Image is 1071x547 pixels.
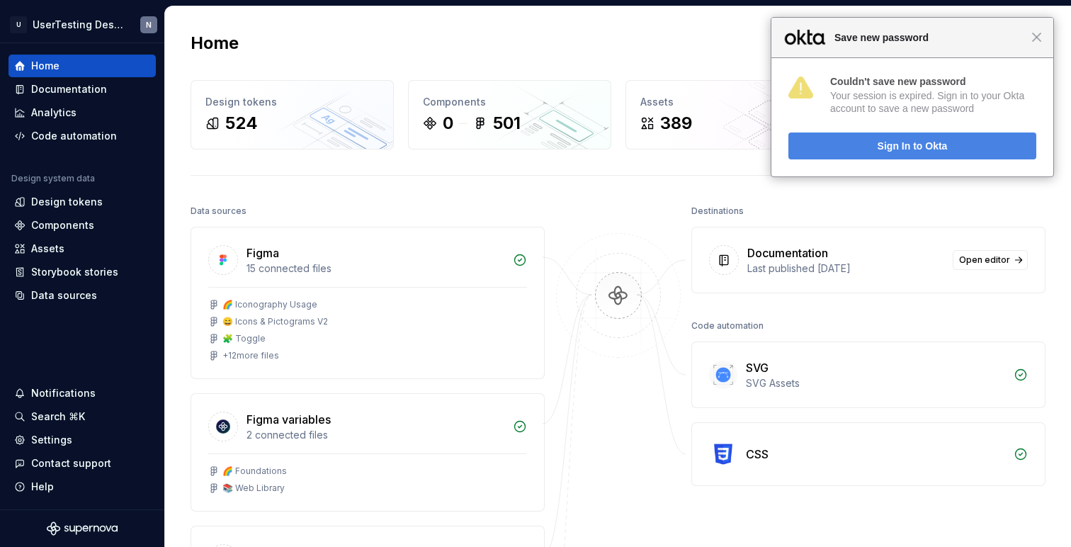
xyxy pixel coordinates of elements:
div: Analytics [31,106,76,120]
a: Data sources [8,284,156,307]
div: SVG Assets [746,376,1005,390]
div: Design tokens [31,195,103,209]
div: Help [31,480,54,494]
div: 🌈 Foundations [222,466,287,477]
a: Open editor [953,250,1028,270]
div: 389 [660,112,692,135]
div: Documentation [747,244,828,261]
div: Contact support [31,456,111,470]
a: Figma variables2 connected files🌈 Foundations📚 Web Library [191,393,545,512]
div: 0 [443,112,453,135]
button: Sign In to Okta [788,132,1036,159]
div: Figma [246,244,279,261]
div: 😄 Icons & Pictograms V2 [222,316,328,327]
a: Home [8,55,156,77]
div: CSS [746,446,769,463]
a: Design tokens [8,191,156,213]
div: Code automation [691,316,764,336]
div: Couldn't save new password [830,75,1036,88]
div: SVG [746,359,769,376]
div: Code automation [31,129,117,143]
a: Figma15 connected files🌈 Iconography Usage😄 Icons & Pictograms V2🧩 Toggle+12more files [191,227,545,379]
div: 524 [225,112,258,135]
div: Figma variables [246,411,331,428]
div: UserTesting Design System [33,18,123,32]
div: 15 connected files [246,261,504,276]
img: 4LvBYCYYpWoWyuJ1JVHNRiIkgWa908llMfD4u4MVn9thWb4LAqcA2E7dTuhfAz7zqpCizxhzM8B7m4K22xBmQer5oNwiAX9iG... [788,77,813,98]
div: N [146,19,152,30]
div: Home [31,59,59,73]
div: Last published [DATE] [747,261,944,276]
div: Storybook stories [31,265,118,279]
h2: Home [191,32,239,55]
div: U [10,16,27,33]
div: Settings [31,433,72,447]
div: Your session is expired. Sign in to your Okta account to save a new password [830,89,1036,115]
div: Destinations [691,201,744,221]
a: Storybook stories [8,261,156,283]
span: Open editor [959,254,1010,266]
button: Contact support [8,452,156,475]
button: Search ⌘K [8,405,156,428]
div: Notifications [31,386,96,400]
div: Assets [640,95,814,109]
div: Search ⌘K [31,410,85,424]
a: Design tokens524 [191,80,394,150]
div: 501 [493,112,521,135]
a: Assets [8,237,156,260]
div: Data sources [31,288,97,303]
div: + 12 more files [222,350,279,361]
a: Code automation [8,125,156,147]
svg: Supernova Logo [47,521,118,536]
button: Notifications [8,382,156,405]
div: Data sources [191,201,246,221]
a: Analytics [8,101,156,124]
div: Design tokens [205,95,379,109]
div: Documentation [31,82,107,96]
a: Documentation [8,78,156,101]
div: 📚 Web Library [222,483,285,494]
button: UUserTesting Design SystemN [3,9,161,40]
div: 🌈 Iconography Usage [222,299,317,310]
a: Components0501 [408,80,611,150]
div: 2 connected files [246,428,504,442]
a: Components [8,214,156,237]
button: Help [8,475,156,498]
span: Close [1031,32,1042,43]
div: Assets [31,242,64,256]
span: Save new password [827,29,1031,46]
a: Settings [8,429,156,451]
div: 🧩 Toggle [222,333,266,344]
div: Design system data [11,173,95,184]
div: Components [423,95,596,109]
div: Components [31,218,94,232]
a: Assets389 [625,80,829,150]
